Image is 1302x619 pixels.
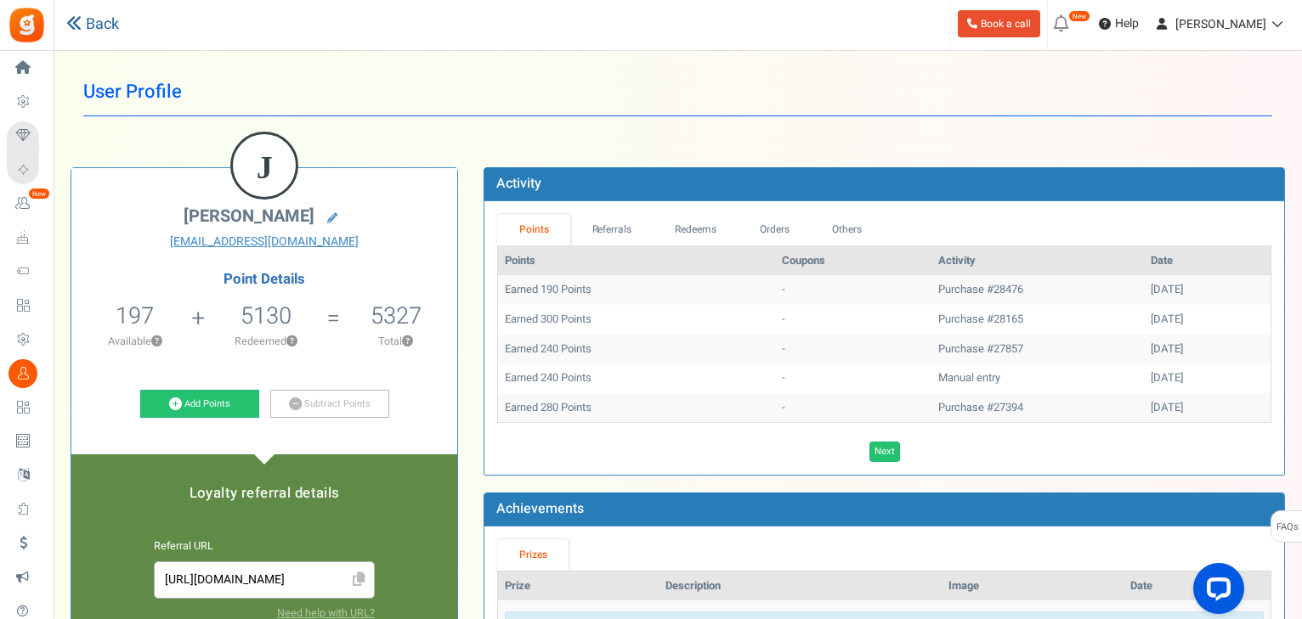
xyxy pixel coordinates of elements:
[7,189,46,218] a: New
[1124,571,1271,601] th: Date
[1175,15,1266,33] span: [PERSON_NAME]
[1092,10,1146,37] a: Help
[931,305,1144,335] td: Purchase #28165
[931,393,1144,423] td: Purchase #27394
[931,275,1144,305] td: Purchase #28476
[496,173,541,194] b: Activity
[71,272,457,287] h4: Point Details
[1068,10,1090,22] em: New
[233,134,296,200] figcaption: J
[1151,282,1264,298] div: [DATE]
[116,299,154,333] span: 197
[241,303,292,329] h5: 5130
[8,6,46,44] img: Gratisfaction
[498,335,774,364] td: Earned 240 Points
[1276,511,1299,543] span: FAQs
[498,393,774,423] td: Earned 280 Points
[1151,370,1264,386] div: [DATE]
[570,214,654,245] a: Referrals
[738,214,811,245] a: Orders
[931,246,1144,276] th: Activity
[659,571,942,601] th: Description
[775,393,932,423] td: -
[345,566,372,595] span: Click to Copy
[775,305,932,335] td: -
[1151,400,1264,416] div: [DATE]
[654,214,739,245] a: Redeems
[207,334,325,349] p: Redeemed
[497,214,570,245] a: Points
[28,188,50,200] em: New
[1151,312,1264,328] div: [DATE]
[958,10,1040,37] a: Book a call
[775,275,932,305] td: -
[154,541,375,553] h6: Referral URL
[140,390,259,419] a: Add Points
[775,246,932,276] th: Coupons
[184,204,314,228] span: [PERSON_NAME]
[775,363,932,393] td: -
[1144,246,1271,276] th: Date
[498,571,659,601] th: Prize
[931,335,1144,364] td: Purchase #27857
[811,214,884,245] a: Others
[497,539,569,571] a: Prizes
[496,498,584,519] b: Achievements
[942,571,1124,601] th: Image
[498,363,774,393] td: Earned 240 Points
[151,336,162,347] button: ?
[84,234,444,250] a: [EMAIL_ADDRESS][DOMAIN_NAME]
[938,369,1000,385] span: Manual entry
[1151,341,1264,357] div: [DATE]
[371,303,422,329] h5: 5327
[83,68,1272,116] h1: User Profile
[88,486,440,501] h5: Loyalty referral details
[775,335,932,364] td: -
[80,334,190,349] p: Available
[1111,15,1139,32] span: Help
[270,390,389,419] a: Subtract Points
[498,246,774,276] th: Points
[342,334,449,349] p: Total
[498,305,774,335] td: Earned 300 Points
[286,336,297,347] button: ?
[869,442,900,462] a: Next
[402,336,413,347] button: ?
[498,275,774,305] td: Earned 190 Points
